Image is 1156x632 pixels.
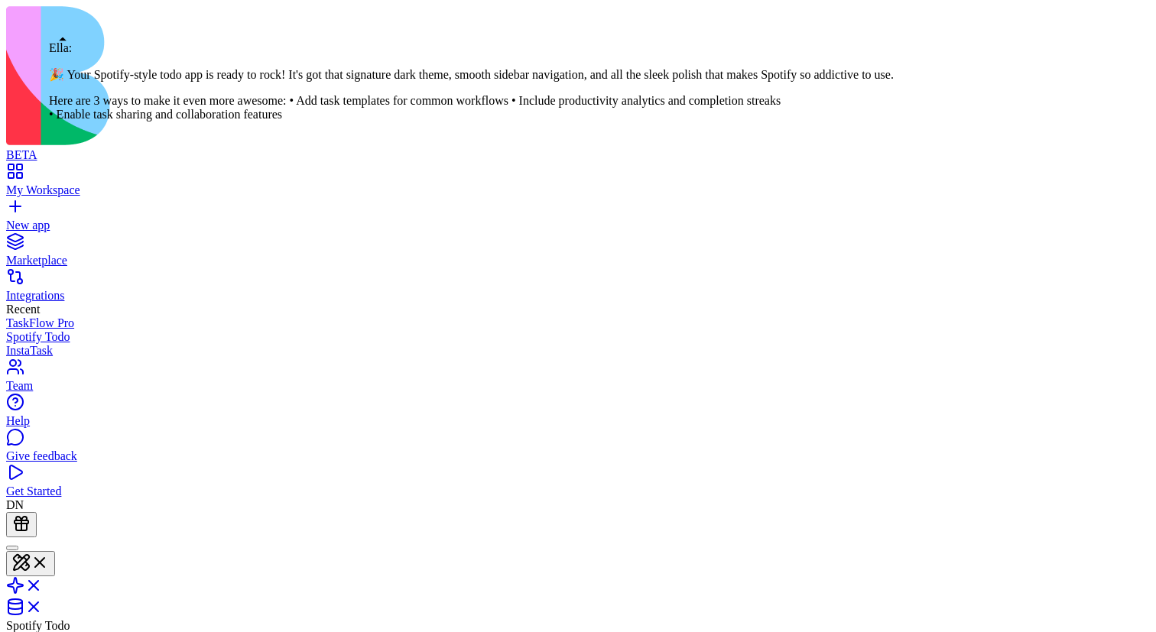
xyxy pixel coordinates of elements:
p: Here are 3 ways to make it even more awesome: • Add task templates for common workflows • Include... [49,94,894,122]
a: BETA [6,135,1150,162]
span: Recent [6,303,40,316]
a: Team [6,365,1150,393]
div: Team [6,379,1150,393]
div: Help [6,414,1150,428]
div: Give feedback [6,449,1150,463]
div: Get Started [6,485,1150,498]
div: Marketplace [6,254,1150,267]
h1: Good evening [18,66,104,121]
div: New app [6,219,1150,232]
a: Marketplace [6,240,1150,267]
a: Give feedback [6,436,1150,463]
a: Integrations [6,275,1150,303]
span: Spotify Todo [6,619,70,632]
a: Spotify Todo [6,330,1150,344]
a: Get Started [6,471,1150,498]
p: 🎉 Your Spotify-style todo app is ready to rock! It's got that signature dark theme, smooth sideba... [49,67,894,82]
a: InstaTask [6,344,1150,358]
div: BETA [6,148,1150,162]
div: Integrations [6,289,1150,303]
span: DN [6,498,24,511]
a: New app [6,205,1150,232]
div: My Workspace [6,183,1150,197]
a: My Workspace [6,170,1150,197]
img: logo [6,6,621,145]
span: Ella: [49,41,72,54]
button: Add Task [104,109,212,139]
a: TaskFlow Pro [6,316,1150,330]
a: Help [6,400,1150,428]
